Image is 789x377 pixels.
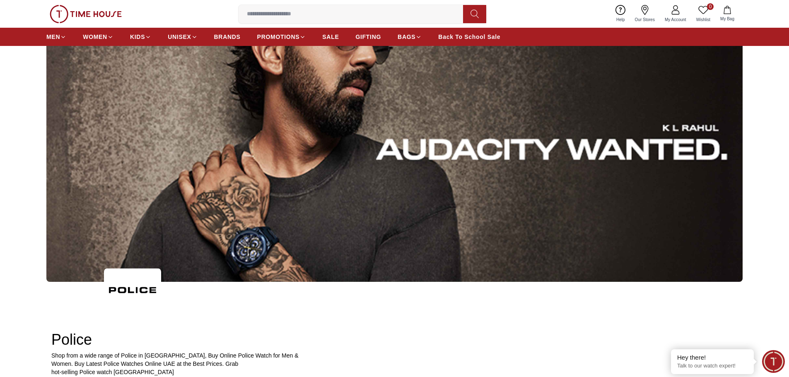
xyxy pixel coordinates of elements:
[322,29,339,44] a: SALE
[398,29,422,44] a: BAGS
[257,29,306,44] a: PROMOTIONS
[83,33,107,41] span: WOMEN
[46,29,66,44] a: MEN
[632,17,658,23] span: Our Stores
[677,353,748,362] div: Hey there!
[51,331,738,348] h2: Police
[630,3,660,24] a: Our Stores
[130,33,145,41] span: KIDS
[715,4,739,24] button: My Bag
[51,352,299,359] span: Shop from a wide range of Police in [GEOGRAPHIC_DATA], Buy Online Police Watch for Men &
[168,29,197,44] a: UNISEX
[83,29,113,44] a: WOMEN
[693,17,714,23] span: Wishlist
[104,268,161,312] img: ...
[214,29,241,44] a: BRANDS
[355,33,381,41] span: GIFTING
[355,29,381,44] a: GIFTING
[691,3,715,24] a: 0Wishlist
[762,350,785,373] div: Chat Widget
[611,3,630,24] a: Help
[50,5,122,23] img: ...
[398,33,415,41] span: BAGS
[707,3,714,10] span: 0
[257,33,300,41] span: PROMOTIONS
[717,16,738,22] span: My Bag
[677,363,748,370] p: Talk to our watch expert!
[46,33,60,41] span: MEN
[661,17,690,23] span: My Account
[51,369,174,375] span: hot-selling Police watch [GEOGRAPHIC_DATA]
[438,29,500,44] a: Back To School Sale
[613,17,628,23] span: Help
[46,10,743,282] img: ...
[438,33,500,41] span: Back To School Sale
[130,29,151,44] a: KIDS
[51,360,238,367] span: Women. Buy Latest Police Watches Online UAE at the Best Prices. Grab
[322,33,339,41] span: SALE
[214,33,241,41] span: BRANDS
[168,33,191,41] span: UNISEX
